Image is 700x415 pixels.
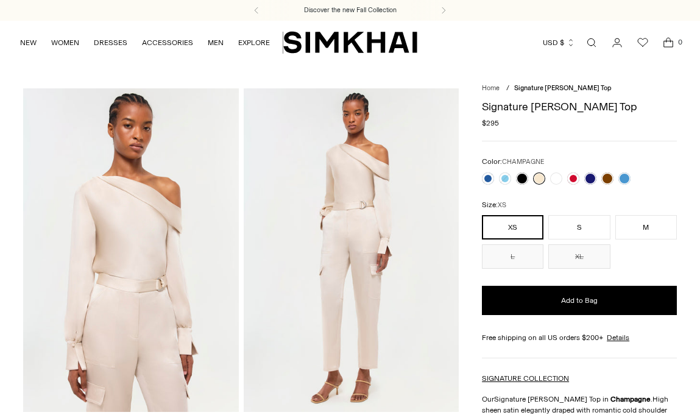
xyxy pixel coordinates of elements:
span: CHAMPAGNE [502,158,544,166]
a: Details [607,332,629,343]
a: SIMKHAI [283,30,417,54]
button: USD $ [543,29,575,56]
span: XS [498,201,506,209]
a: Open cart modal [656,30,681,55]
button: S [548,215,610,239]
button: XL [548,244,610,269]
a: Go to the account page [605,30,629,55]
a: ACCESSORIES [142,29,193,56]
img: Signature Alice Top [244,88,459,411]
span: Signature [PERSON_NAME] Top [514,84,612,92]
span: $295 [482,118,499,129]
strong: Champagne [610,395,651,403]
a: EXPLORE [238,29,270,56]
a: SIGNATURE COLLECTION [482,374,569,383]
button: L [482,244,543,269]
button: XS [482,215,543,239]
a: Open search modal [579,30,604,55]
div: Free shipping on all US orders $200+ [482,332,677,343]
a: Wishlist [631,30,655,55]
a: Discover the new Fall Collection [304,5,397,15]
label: Color: [482,156,544,168]
a: WOMEN [51,29,79,56]
div: / [506,83,509,94]
a: MEN [208,29,224,56]
a: Home [482,84,500,92]
a: DRESSES [94,29,127,56]
a: NEW [20,29,37,56]
h1: Signature [PERSON_NAME] Top [482,101,677,112]
nav: breadcrumbs [482,83,677,94]
img: Signature Alice Top [23,88,239,411]
span: Add to Bag [561,296,598,306]
label: Size: [482,199,506,211]
button: Add to Bag [482,286,677,315]
span: 0 [674,37,685,48]
button: M [615,215,677,239]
